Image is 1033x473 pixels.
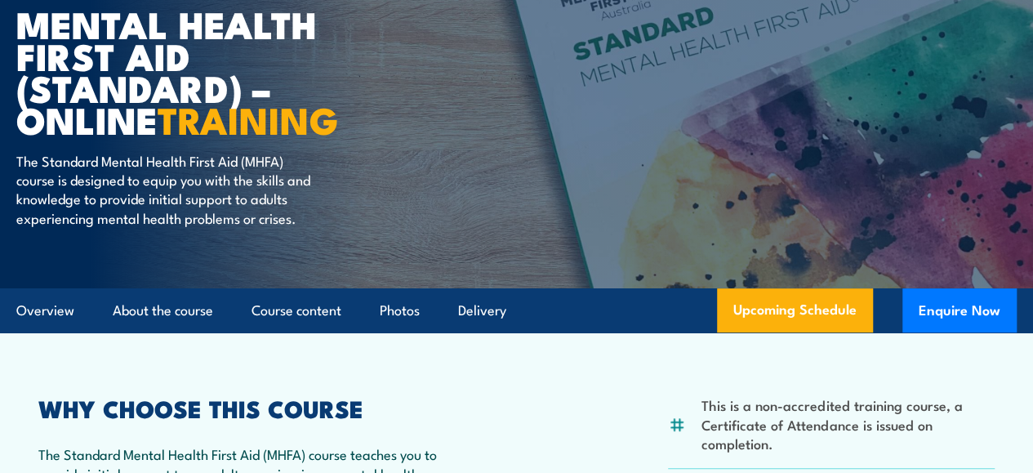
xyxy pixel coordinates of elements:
li: This is a non-accredited training course, a Certificate of Attendance is issued on completion. [701,395,995,453]
button: Enquire Now [902,288,1017,332]
p: The Standard Mental Health First Aid (MHFA) course is designed to equip you with the skills and k... [16,151,314,228]
a: Photos [380,289,420,332]
a: Course content [252,289,341,332]
h2: WHY CHOOSE THIS COURSE [38,397,453,418]
a: About the course [113,289,213,332]
h1: Mental Health First Aid (Standard) – Online [16,7,420,136]
a: Upcoming Schedule [717,288,873,332]
a: Delivery [458,289,506,332]
a: Overview [16,289,74,332]
strong: TRAINING [158,91,339,147]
